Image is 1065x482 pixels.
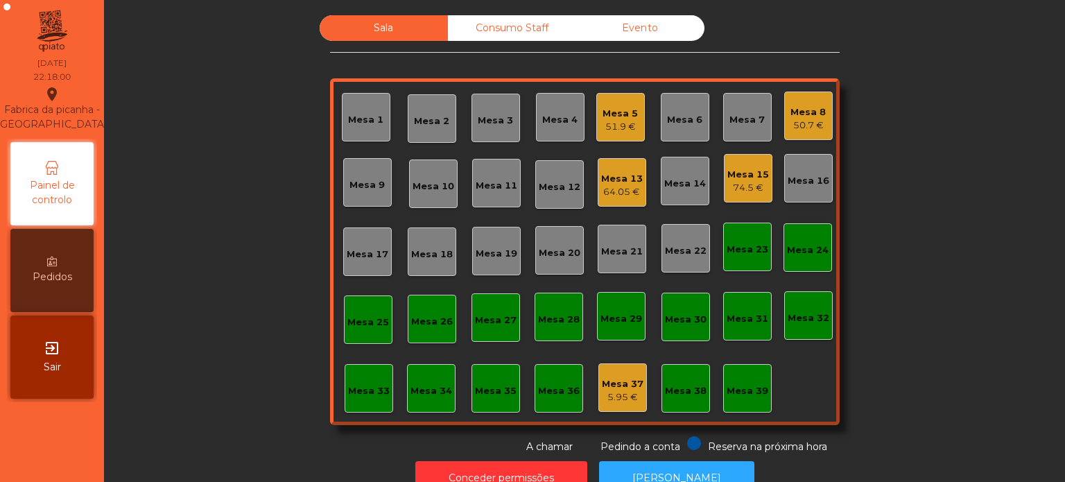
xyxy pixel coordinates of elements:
[539,246,580,260] div: Mesa 20
[475,384,517,398] div: Mesa 35
[35,7,69,55] img: qpiato
[727,168,769,182] div: Mesa 15
[790,119,826,132] div: 50.7 €
[37,57,67,69] div: [DATE]
[526,440,573,453] span: A chamar
[542,113,578,127] div: Mesa 4
[727,312,768,326] div: Mesa 31
[411,248,453,261] div: Mesa 18
[664,177,706,191] div: Mesa 14
[727,243,768,257] div: Mesa 23
[787,243,829,257] div: Mesa 24
[410,384,452,398] div: Mesa 34
[788,174,829,188] div: Mesa 16
[708,440,827,453] span: Reserva na próxima hora
[44,340,60,356] i: exit_to_app
[667,113,702,127] div: Mesa 6
[665,244,707,258] div: Mesa 22
[601,245,643,259] div: Mesa 21
[576,15,704,41] div: Evento
[33,71,71,83] div: 22:18:00
[347,248,388,261] div: Mesa 17
[602,390,643,404] div: 5.95 €
[14,178,90,207] span: Painel de controlo
[44,86,60,103] i: location_on
[729,113,765,127] div: Mesa 7
[348,384,390,398] div: Mesa 33
[601,185,643,199] div: 64.05 €
[475,313,517,327] div: Mesa 27
[538,313,580,327] div: Mesa 28
[603,120,638,134] div: 51.9 €
[665,384,707,398] div: Mesa 38
[476,179,517,193] div: Mesa 11
[411,315,453,329] div: Mesa 26
[347,316,389,329] div: Mesa 25
[413,180,454,193] div: Mesa 10
[320,15,448,41] div: Sala
[33,270,72,284] span: Pedidos
[600,312,642,326] div: Mesa 29
[727,384,768,398] div: Mesa 39
[790,105,826,119] div: Mesa 8
[727,181,769,195] div: 74.5 €
[665,313,707,327] div: Mesa 30
[600,440,680,453] span: Pedindo a conta
[788,311,829,325] div: Mesa 32
[539,180,580,194] div: Mesa 12
[349,178,385,192] div: Mesa 9
[603,107,638,121] div: Mesa 5
[478,114,513,128] div: Mesa 3
[476,247,517,261] div: Mesa 19
[414,114,449,128] div: Mesa 2
[348,113,383,127] div: Mesa 1
[44,360,61,375] span: Sair
[602,377,643,391] div: Mesa 37
[448,15,576,41] div: Consumo Staff
[538,384,580,398] div: Mesa 36
[601,172,643,186] div: Mesa 13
